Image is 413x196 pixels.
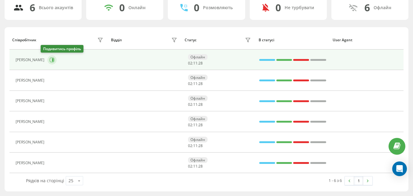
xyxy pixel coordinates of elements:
div: [PERSON_NAME] [16,99,46,103]
span: 02 [188,81,192,86]
span: 11 [193,102,197,107]
div: Відділ [111,38,122,42]
div: 0 [119,2,125,13]
div: Подивитись профіль [41,45,83,53]
span: 11 [193,164,197,169]
div: : : [188,82,203,86]
div: 0 [275,2,281,13]
div: Співробітник [12,38,36,42]
div: : : [188,164,203,168]
div: Статус [185,38,197,42]
div: Офлайн [188,157,208,163]
div: : : [188,144,203,148]
span: 28 [198,102,203,107]
div: Офлайн [188,95,208,101]
span: Рядків на сторінці [26,178,64,183]
a: 1 [354,176,363,185]
div: 25 [68,178,73,184]
span: 28 [198,122,203,128]
div: : : [188,61,203,65]
div: [PERSON_NAME] [16,140,46,144]
div: Офлайн [188,137,208,142]
span: 11 [193,61,197,66]
div: [PERSON_NAME] [16,120,46,124]
div: 6 [30,2,35,13]
span: 28 [198,143,203,148]
span: 02 [188,143,192,148]
div: 6 [364,2,370,13]
span: 02 [188,122,192,128]
div: В статусі [259,38,327,42]
div: Не турбувати [285,5,314,10]
div: : : [188,102,203,107]
div: User Agent [333,38,401,42]
div: Офлайн [374,5,391,10]
div: [PERSON_NAME] [16,58,46,62]
div: Офлайн [188,75,208,80]
div: Офлайн [188,116,208,122]
div: Онлайн [128,5,146,10]
span: 11 [193,122,197,128]
span: 02 [188,61,192,66]
div: [PERSON_NAME] [16,78,46,83]
div: 0 [194,2,199,13]
div: Офлайн [188,54,208,60]
div: Розмовляють [203,5,233,10]
div: Open Intercom Messenger [392,161,407,176]
div: 1 - 6 з 6 [329,177,342,183]
span: 02 [188,164,192,169]
div: : : [188,123,203,127]
span: 02 [188,102,192,107]
span: 28 [198,81,203,86]
div: Всього акаунтів [39,5,73,10]
span: 11 [193,143,197,148]
span: 28 [198,61,203,66]
span: 28 [198,164,203,169]
span: 11 [193,81,197,86]
div: [PERSON_NAME] [16,161,46,165]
